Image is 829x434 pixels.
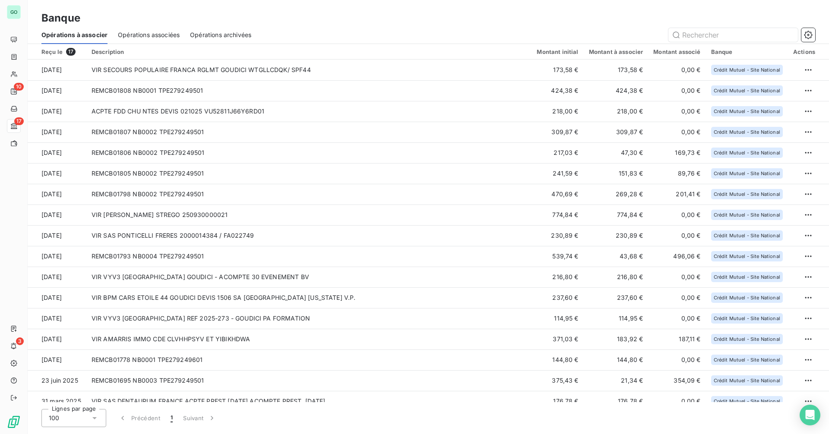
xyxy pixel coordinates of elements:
[86,60,532,80] td: VIR SECOURS POPULAIRE FRANCA RGLMT GOUDICI WTGLLCDQK/ SPF44
[28,246,86,267] td: [DATE]
[86,204,532,225] td: VIR [PERSON_NAME] STREGO 250930000021
[648,225,706,246] td: 0,00 €
[532,204,583,225] td: 774,84 €
[532,80,583,101] td: 424,38 €
[28,101,86,122] td: [DATE]
[648,287,706,308] td: 0,00 €
[86,349,532,370] td: REMCB01778 NB0001 TPE279249601
[178,409,221,427] button: Suivant
[714,109,780,114] span: Crédit Mutuel - Site National
[165,409,178,427] button: 1
[714,129,780,135] span: Crédit Mutuel - Site National
[584,391,649,412] td: 176,78 €
[532,267,583,287] td: 216,80 €
[648,142,706,163] td: 169,73 €
[28,267,86,287] td: [DATE]
[648,391,706,412] td: 0,00 €
[714,357,780,362] span: Crédit Mutuel - Site National
[532,308,583,329] td: 114,95 €
[584,329,649,349] td: 183,92 €
[532,246,583,267] td: 539,74 €
[714,295,780,300] span: Crédit Mutuel - Site National
[86,370,532,391] td: REMCB01695 NB0003 TPE279249501
[584,246,649,267] td: 43,68 €
[86,391,532,412] td: VIR SAS DENTAURUM FRANCE ACPTE PREST [DATE] ACOMPTE PREST. [DATE]
[714,254,780,259] span: Crédit Mutuel - Site National
[118,31,180,39] span: Opérations associées
[714,233,780,238] span: Crédit Mutuel - Site National
[7,5,21,19] div: GO
[648,101,706,122] td: 0,00 €
[714,212,780,217] span: Crédit Mutuel - Site National
[14,117,24,125] span: 17
[28,184,86,204] td: [DATE]
[532,163,583,184] td: 241,59 €
[66,48,76,56] span: 17
[49,414,59,422] span: 100
[16,337,24,345] span: 3
[584,101,649,122] td: 218,00 €
[28,142,86,163] td: [DATE]
[28,204,86,225] td: [DATE]
[648,80,706,101] td: 0,00 €
[86,101,532,122] td: ACPTE FDD CHU NTES DEVIS 021025 VU52811J66Y6RD01
[653,48,700,55] div: Montant associé
[714,316,780,321] span: Crédit Mutuel - Site National
[589,48,643,55] div: Montant à associer
[584,349,649,370] td: 144,80 €
[532,329,583,349] td: 371,03 €
[28,349,86,370] td: [DATE]
[584,308,649,329] td: 114,95 €
[532,391,583,412] td: 176,78 €
[584,225,649,246] td: 230,89 €
[532,287,583,308] td: 237,60 €
[28,308,86,329] td: [DATE]
[648,184,706,204] td: 201,41 €
[532,122,583,142] td: 309,87 €
[86,308,532,329] td: VIR VYV3 [GEOGRAPHIC_DATA] REF 2025-273 - GOUDICI PA FORMATION
[584,163,649,184] td: 151,83 €
[28,225,86,246] td: [DATE]
[714,192,780,197] span: Crédit Mutuel - Site National
[584,80,649,101] td: 424,38 €
[648,163,706,184] td: 89,76 €
[584,204,649,225] td: 774,84 €
[190,31,251,39] span: Opérations archivées
[714,171,780,176] span: Crédit Mutuel - Site National
[584,287,649,308] td: 237,60 €
[714,337,780,342] span: Crédit Mutuel - Site National
[86,329,532,349] td: VIR AMARRIS IMMO CDE CLVHHPSYV ET YIBIKHDWA
[14,83,24,91] span: 10
[714,399,780,404] span: Crédit Mutuel - Site National
[584,267,649,287] td: 216,80 €
[714,88,780,93] span: Crédit Mutuel - Site National
[793,48,815,55] div: Actions
[714,378,780,383] span: Crédit Mutuel - Site National
[648,308,706,329] td: 0,00 €
[584,122,649,142] td: 309,87 €
[532,101,583,122] td: 218,00 €
[28,122,86,142] td: [DATE]
[28,287,86,308] td: [DATE]
[714,150,780,155] span: Crédit Mutuel - Site National
[648,349,706,370] td: 0,00 €
[92,48,527,55] div: Description
[86,80,532,101] td: REMCB01808 NB0001 TPE279249501
[86,246,532,267] td: REMCB01793 NB0004 TPE279249501
[113,409,165,427] button: Précédent
[86,267,532,287] td: VIR VYV3 [GEOGRAPHIC_DATA] GOUDICI - ACOMPTE 30 EVENEMENT BV
[537,48,578,55] div: Montant initial
[28,163,86,184] td: [DATE]
[86,142,532,163] td: REMCB01806 NB0002 TPE279249501
[28,60,86,80] td: [DATE]
[532,225,583,246] td: 230,89 €
[28,329,86,349] td: [DATE]
[648,329,706,349] td: 187,11 €
[41,10,80,26] h3: Banque
[41,48,81,56] div: Reçu le
[532,349,583,370] td: 144,80 €
[584,370,649,391] td: 21,34 €
[41,31,108,39] span: Opérations à associer
[532,184,583,204] td: 470,69 €
[7,415,21,429] img: Logo LeanPay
